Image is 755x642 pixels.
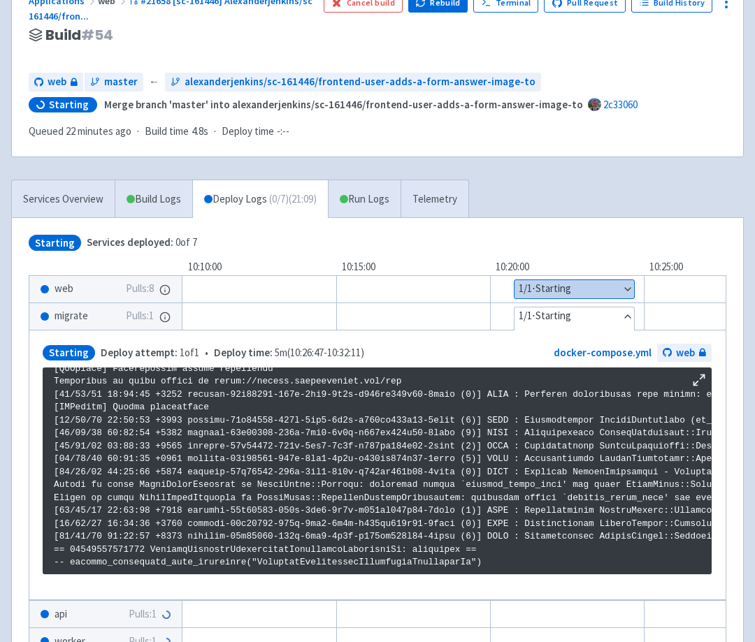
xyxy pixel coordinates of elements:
[85,73,143,92] a: master
[269,191,317,207] span: ( 0 / 7 ) (21:09)
[49,98,89,112] span: Starting
[192,124,208,140] span: 4.8s
[401,180,468,219] a: Telemetry
[692,373,706,387] button: Maximize log window
[66,124,131,138] time: 22 minutes ago
[126,281,154,297] span: Pulls: 8
[81,25,113,45] span: # 54
[336,259,490,275] div: 10:15:00
[145,124,189,140] span: Build time
[101,345,199,361] span: 1 of 1
[126,308,154,324] span: Pulls: 1
[29,124,131,138] span: Queued
[115,180,192,219] a: Build Logs
[104,74,138,90] span: master
[29,124,298,140] div: · ·
[657,344,712,363] a: web
[214,345,364,361] span: 5m ( 10:26:47 - 10:32:11 )
[101,345,364,361] span: •
[55,281,73,297] span: web
[48,74,66,90] span: web
[55,606,67,622] span: api
[185,74,535,90] span: alexanderjenkins/sc-161446/frontend-user-adds-a-form-answer-image-to
[87,235,173,249] span: Services deployed:
[101,346,178,359] span: Deploy attempt:
[149,74,159,90] span: ←
[222,124,274,140] span: Deploy time
[104,98,583,111] strong: Merge branch 'master' into alexanderjenkins/sc-161446/frontend-user-adds-a-form-answer-image-to
[87,235,197,251] span: 0 of 7
[490,259,644,275] div: 10:20:00
[43,345,95,361] span: Starting
[55,308,88,324] span: migrate
[676,345,695,361] span: web
[12,180,115,219] a: Services Overview
[328,180,401,219] a: Run Logs
[29,235,81,251] span: Starting
[277,124,289,140] span: -:--
[29,73,83,92] a: web
[45,27,113,43] span: Build
[182,259,336,275] div: 10:10:00
[129,606,157,622] span: Pulls: 1
[165,73,541,92] a: alexanderjenkins/sc-161446/frontend-user-adds-a-form-answer-image-to
[603,98,638,111] a: 2c33060
[54,182,700,569] p: [Loremipsum] Dolor sitame consecte adipisc elit SEd doeiu temp in utlaboreet doloremag, aliqua, e...
[214,346,273,359] span: Deploy time:
[192,180,328,219] a: Deploy Logs (0/7)(21:09)
[554,346,652,359] a: docker-compose.yml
